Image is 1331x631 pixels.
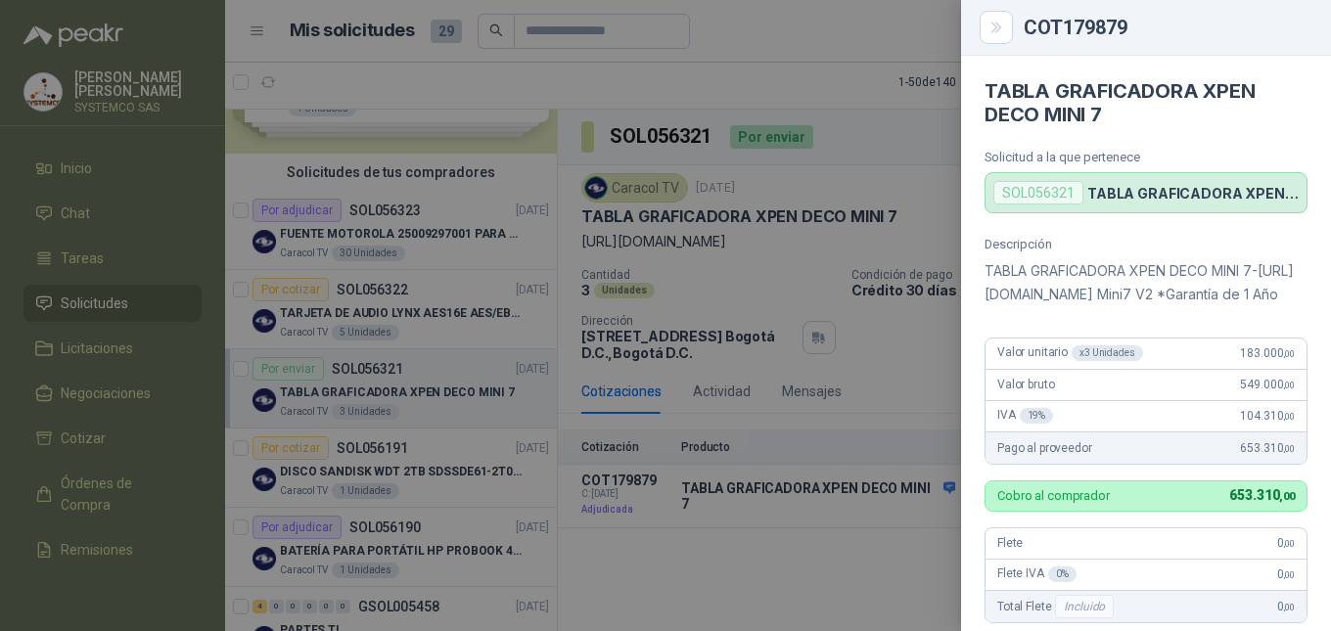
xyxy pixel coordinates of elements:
[997,566,1077,582] span: Flete IVA
[1277,600,1295,613] span: 0
[997,536,1023,550] span: Flete
[1283,380,1295,390] span: ,00
[997,345,1143,361] span: Valor unitario
[1277,567,1295,581] span: 0
[997,441,1092,455] span: Pago al proveedor
[997,595,1118,618] span: Total Flete
[1072,345,1143,361] div: x 3 Unidades
[1055,595,1114,618] div: Incluido
[1240,346,1295,360] span: 183.000
[1240,378,1295,391] span: 549.000
[997,378,1054,391] span: Valor bruto
[1024,18,1308,37] div: COT179879
[985,259,1308,306] p: TABLA GRAFICADORA XPEN DECO MINI 7-[URL][DOMAIN_NAME] Mini7 V2 *Garantía de 1 Año
[1283,348,1295,359] span: ,00
[985,237,1308,251] p: Descripción
[1283,602,1295,612] span: ,00
[1283,569,1295,580] span: ,00
[997,408,1053,424] span: IVA
[1283,411,1295,422] span: ,00
[1087,185,1299,202] p: TABLA GRAFICADORA XPEN DECO MINI 7
[985,79,1308,126] h4: TABLA GRAFICADORA XPEN DECO MINI 7
[1020,408,1054,424] div: 19 %
[993,181,1083,204] div: SOL056321
[985,150,1308,164] p: Solicitud a la que pertenece
[1279,490,1295,503] span: ,00
[1229,487,1295,503] span: 653.310
[1240,409,1295,423] span: 104.310
[1048,566,1077,582] div: 0 %
[1283,538,1295,549] span: ,00
[1283,443,1295,454] span: ,00
[1240,441,1295,455] span: 653.310
[1277,536,1295,550] span: 0
[997,489,1110,502] p: Cobro al comprador
[985,16,1008,39] button: Close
